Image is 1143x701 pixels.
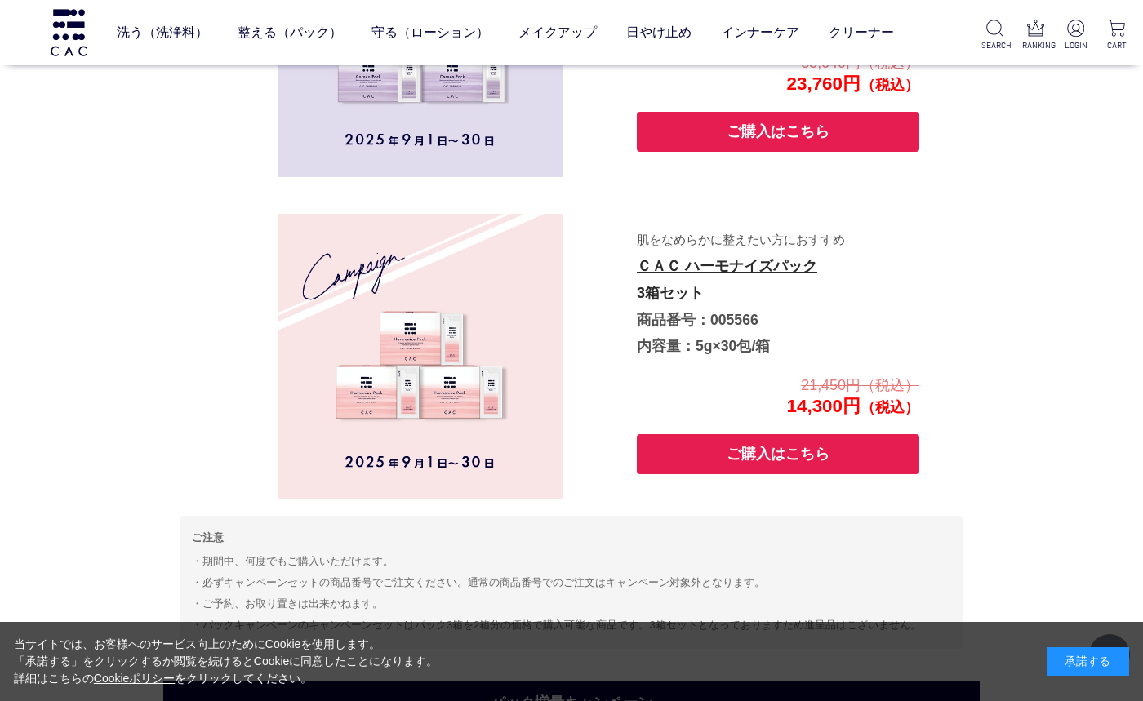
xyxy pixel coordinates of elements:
a: RANKING [1022,20,1048,51]
a: 洗う（洗浄料） [117,10,208,55]
li: 必ずキャンペーンセットの商品番号でご注文ください。通常の商品番号でのご注文はキャンペーン対象外となります。 [192,573,951,592]
p: 14,300円 [635,374,919,418]
a: クリーナー [829,10,894,55]
a: CART [1104,20,1130,51]
img: 005566.jpg [278,214,563,499]
button: ご購入はこちら [637,434,919,474]
p: SEARCH [981,39,1007,51]
span: 肌をなめらかに整えたい方におすすめ [637,233,845,259]
span: （税込） [861,399,919,415]
a: Cookieポリシー [94,672,176,685]
a: SEARCH [981,20,1007,51]
img: logo [48,9,89,55]
li: 期間中、何度でもご購入いただけます。 [192,552,951,571]
p: CART [1104,39,1130,51]
span: 21,450円（税込） [801,377,919,393]
a: 守る（ローション） [371,10,489,55]
li: ご予約、お取り置きは出来かねます。 [192,594,951,614]
button: ご購入はこちら [637,112,919,152]
p: ご注意 [192,528,951,548]
a: 日やけ止め [626,10,692,55]
p: 商品番号：005566 内容量：5g×30包/箱 [637,226,918,359]
li: パックキャンペーンのキャンペーンセットはパック3箱を2箱分の価格で購入可能な商品です。3箱セットとなっておりますため進呈品はございません。 [192,615,951,635]
a: ＣＡＣ ハーモナイズパック3箱セット [637,258,817,301]
a: LOGIN [1063,20,1089,51]
p: LOGIN [1063,39,1089,51]
a: インナーケア [721,10,799,55]
a: 整える（パック） [238,10,342,55]
div: 当サイトでは、お客様へのサービス向上のためにCookieを使用します。 「承諾する」をクリックするか閲覧を続けるとCookieに同意したことになります。 詳細はこちらの をクリックしてください。 [14,636,438,687]
a: メイクアップ [518,10,597,55]
p: RANKING [1022,39,1048,51]
div: 承諾する [1047,647,1129,676]
span: （税込） [861,77,919,93]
